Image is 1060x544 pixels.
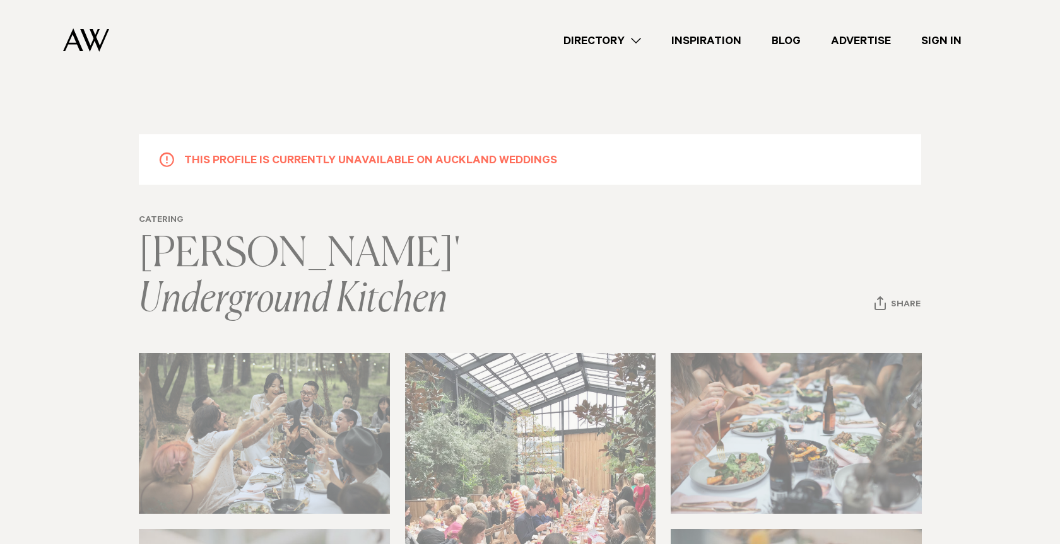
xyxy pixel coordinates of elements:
a: Advertise [816,32,906,49]
a: Blog [757,32,816,49]
a: Directory [548,32,656,49]
a: Sign In [906,32,977,49]
h5: This profile is currently unavailable on Auckland Weddings [184,151,557,168]
a: Inspiration [656,32,757,49]
img: Auckland Weddings Logo [63,28,109,52]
